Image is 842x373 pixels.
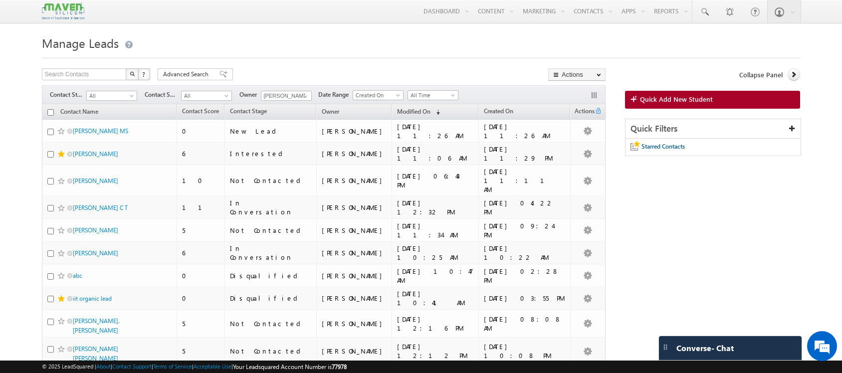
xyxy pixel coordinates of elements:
div: [PERSON_NAME] [322,203,387,212]
a: Created On [479,106,518,119]
div: 0 [182,271,220,280]
span: All [182,91,229,100]
input: Check all records [47,109,54,116]
div: Quick Filters [626,119,801,139]
span: Created On [353,91,401,100]
img: carter-drag [661,343,669,351]
div: [DATE] 04:22 PM [484,198,566,216]
div: 0 [182,127,220,136]
div: [DATE] 11:34 AM [397,221,474,239]
a: Created On [353,90,404,100]
a: Modified On (sorted descending) [392,106,445,119]
div: [DATE] 10:22 AM [484,244,566,262]
a: Acceptable Use [194,363,231,370]
div: [DATE] 02:28 PM [484,267,566,285]
span: Created On [484,107,513,115]
a: All [86,91,137,101]
span: Converse - Chat [676,344,734,353]
span: All Time [408,91,455,100]
a: Contact Name [55,106,103,119]
span: 77978 [332,363,347,371]
a: All [181,91,232,101]
div: [DATE] 11:26 AM [397,122,474,140]
span: Collapse Panel [739,70,783,79]
div: Not Contacted [230,226,312,235]
a: Contact Score [177,106,224,119]
img: Search [130,71,135,76]
a: All Time [408,90,458,100]
a: [PERSON_NAME] C T [73,204,128,211]
a: [PERSON_NAME] [PERSON_NAME] [73,345,118,362]
div: In Conversation [230,244,312,262]
a: iit organic lead [73,295,112,302]
div: [PERSON_NAME] [322,176,387,185]
button: ? [138,68,150,80]
div: [DATE] 12:32 PM [397,198,474,216]
div: [PERSON_NAME] [322,127,387,136]
span: ? [142,70,147,78]
a: Show All Items [298,91,311,101]
div: [DATE] 10:41 AM [397,289,474,307]
div: [PERSON_NAME] [322,149,387,158]
div: Not Contacted [230,319,312,328]
div: 5 [182,226,220,235]
span: Date Range [318,90,353,99]
span: Advanced Search [163,70,211,79]
span: © 2025 LeadSquared | | | | | [42,362,347,372]
span: Owner [322,108,339,115]
div: [PERSON_NAME] [322,347,387,356]
div: [DATE] 10:47 AM [397,267,474,285]
div: [PERSON_NAME] [322,248,387,257]
a: Quick Add New Student [625,91,800,109]
a: abc [73,272,82,279]
div: [DATE] 11:29 PM [484,145,566,163]
div: [PERSON_NAME] [322,319,387,328]
span: Owner [239,90,261,99]
a: [PERSON_NAME]. [PERSON_NAME] [73,317,120,334]
span: Modified On [397,108,430,115]
div: [DATE] 10:08 PM [484,342,566,360]
div: Disqualified [230,271,312,280]
a: [PERSON_NAME] MS [73,127,128,135]
a: [PERSON_NAME] [73,177,118,185]
a: [PERSON_NAME] [73,249,118,257]
a: Terms of Service [153,363,192,370]
div: [DATE] 06:43 PM [397,172,474,189]
button: Actions [548,68,606,81]
div: 11 [182,203,220,212]
div: [PERSON_NAME] [322,271,387,280]
span: Contact Stage [230,107,267,115]
span: All [87,91,134,100]
div: [DATE] 11:06 AM [397,145,474,163]
div: 6 [182,248,220,257]
div: 0 [182,294,220,303]
div: Not Contacted [230,347,312,356]
span: Actions [571,106,595,119]
img: Custom Logo [42,2,84,20]
div: [DATE] 11:11 AM [484,167,566,194]
div: [DATE] 03:55 PM [484,294,566,303]
div: [DATE] 09:24 PM [484,221,566,239]
div: Not Contacted [230,176,312,185]
div: 5 [182,319,220,328]
div: 6 [182,149,220,158]
a: [PERSON_NAME] [73,226,118,234]
div: [DATE] 12:12 PM [397,342,474,360]
div: In Conversation [230,198,312,216]
span: Quick Add New Student [640,95,713,104]
span: Starred Contacts [641,143,685,150]
div: [DATE] 12:16 PM [397,315,474,333]
span: Contact Stage [50,90,86,99]
span: Manage Leads [42,35,119,51]
a: Contact Stage [225,106,272,119]
div: New Lead [230,127,312,136]
div: [DATE] 10:25 AM [397,244,474,262]
div: 5 [182,347,220,356]
a: About [96,363,111,370]
a: [PERSON_NAME] [73,150,118,158]
span: (sorted descending) [432,108,440,116]
div: Interested [230,149,312,158]
span: Your Leadsquared Account Number is [233,363,347,371]
div: Disqualified [230,294,312,303]
div: [PERSON_NAME] [322,226,387,235]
